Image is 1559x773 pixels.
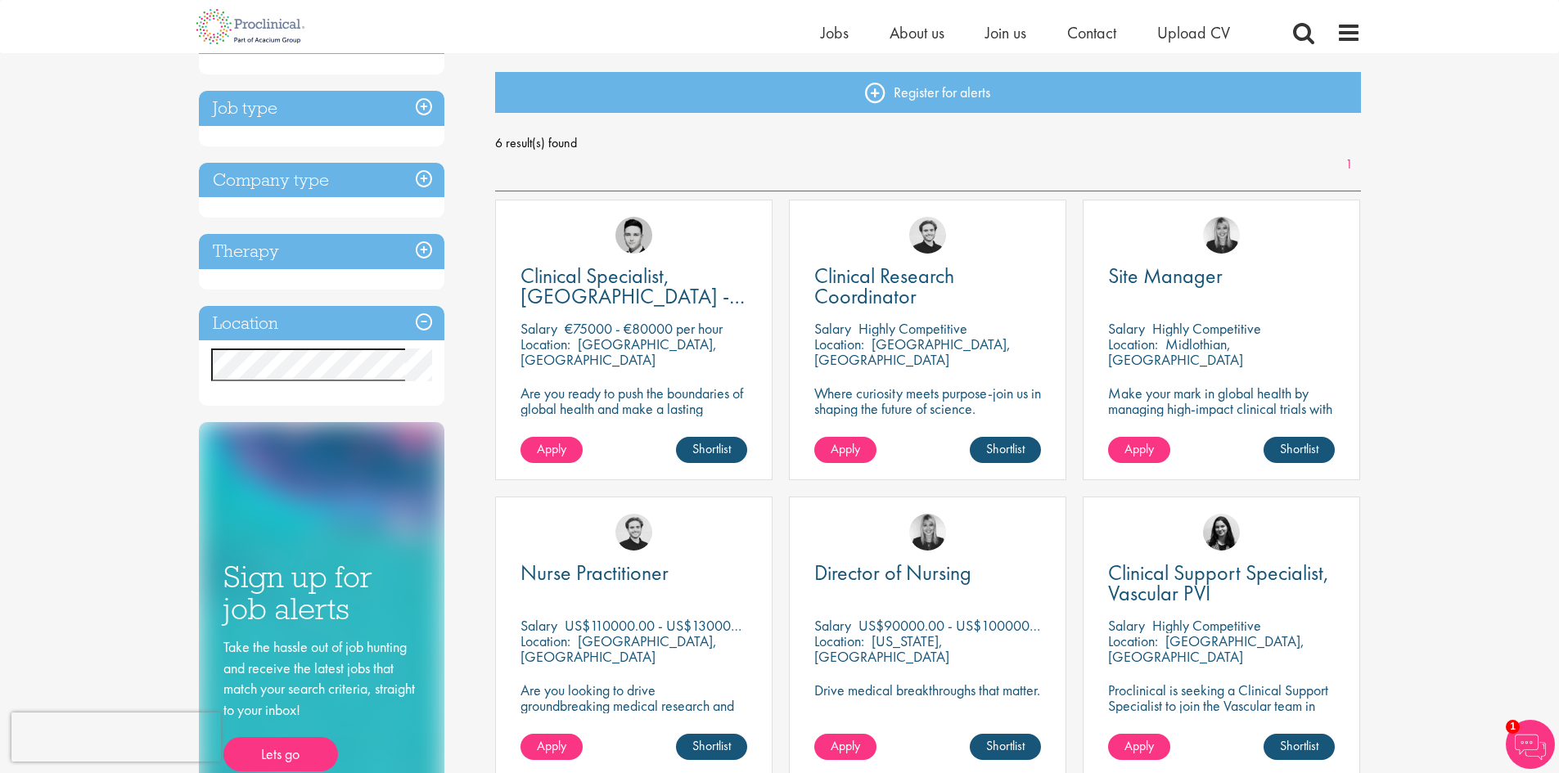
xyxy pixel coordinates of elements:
a: Shortlist [970,437,1041,463]
p: Highly Competitive [858,319,967,338]
span: Salary [1108,319,1145,338]
span: 6 result(s) found [495,131,1361,155]
p: Midlothian, [GEOGRAPHIC_DATA] [1108,335,1243,369]
p: Are you ready to push the boundaries of global health and make a lasting impact? This role at a h... [520,385,747,463]
span: Location: [1108,631,1158,650]
a: Clinical Support Specialist, Vascular PVI [1108,563,1335,604]
span: Location: [520,631,570,650]
a: Shortlist [676,734,747,760]
img: Nico Kohlwes [909,217,946,254]
a: 1 [1337,155,1361,174]
a: Apply [814,734,876,760]
a: Director of Nursing [814,563,1041,583]
img: Janelle Jones [1203,217,1240,254]
div: Take the hassle out of job hunting and receive the latest jobs that match your search criteria, s... [223,636,420,771]
a: Shortlist [1264,734,1335,760]
span: Apply [1124,440,1154,457]
span: Salary [1108,616,1145,635]
p: [GEOGRAPHIC_DATA], [GEOGRAPHIC_DATA] [520,631,717,666]
a: Lets go [223,737,338,771]
img: Connor Lynes [615,217,652,254]
span: Salary [520,616,557,635]
h3: Therapy [199,234,444,269]
a: About us [890,22,944,43]
span: Apply [537,737,566,754]
iframe: reCAPTCHA [11,712,221,762]
span: Location: [814,631,864,650]
h3: Sign up for job alerts [223,561,420,624]
p: Make your mark in global health by managing high-impact clinical trials with a leading CRO. [1108,385,1335,432]
a: Apply [1108,437,1170,463]
img: Nico Kohlwes [615,514,652,551]
h3: Company type [199,163,444,198]
p: US$110000.00 - US$130000.00 per annum [565,616,821,635]
a: Shortlist [970,734,1041,760]
p: Highly Competitive [1152,319,1261,338]
span: Clinical Research Coordinator [814,262,954,310]
p: [GEOGRAPHIC_DATA], [GEOGRAPHIC_DATA] [814,335,1011,369]
p: Proclinical is seeking a Clinical Support Specialist to join the Vascular team in [GEOGRAPHIC_DAT... [1108,682,1335,760]
a: Apply [520,437,583,463]
a: Shortlist [1264,437,1335,463]
h3: Location [199,306,444,341]
a: Jobs [821,22,849,43]
span: Site Manager [1108,262,1223,290]
a: Join us [985,22,1026,43]
p: [US_STATE], [GEOGRAPHIC_DATA] [814,631,949,666]
a: Clinical Research Coordinator [814,266,1041,307]
a: Apply [814,437,876,463]
span: Apply [831,440,860,457]
span: Apply [831,737,860,754]
p: Where curiosity meets purpose-join us in shaping the future of science. [814,385,1041,416]
span: Apply [537,440,566,457]
span: Location: [814,335,864,353]
span: Location: [1108,335,1158,353]
p: €75000 - €80000 per hour [565,319,723,338]
span: Salary [814,616,851,635]
a: Nurse Practitioner [520,563,747,583]
a: Register for alerts [495,72,1361,113]
span: 1 [1506,720,1520,734]
p: US$90000.00 - US$100000.00 per annum [858,616,1111,635]
p: Drive medical breakthroughs that matter. [814,682,1041,698]
img: Chatbot [1506,720,1555,769]
a: Apply [520,734,583,760]
p: Are you looking to drive groundbreaking medical research and make a real impact-join our client a... [520,682,747,744]
h3: Job type [199,91,444,126]
span: Director of Nursing [814,559,971,586]
span: Salary [814,319,851,338]
span: Clinical Support Specialist, Vascular PVI [1108,559,1329,607]
p: [GEOGRAPHIC_DATA], [GEOGRAPHIC_DATA] [520,335,717,369]
span: Clinical Specialist, [GEOGRAPHIC_DATA] - Cardiac [520,262,745,330]
img: Indre Stankeviciute [1203,514,1240,551]
a: Clinical Specialist, [GEOGRAPHIC_DATA] - Cardiac [520,266,747,307]
a: Shortlist [676,437,747,463]
p: [GEOGRAPHIC_DATA], [GEOGRAPHIC_DATA] [1108,631,1304,666]
p: Highly Competitive [1152,616,1261,635]
span: Salary [520,319,557,338]
a: Contact [1067,22,1116,43]
a: Apply [1108,734,1170,760]
span: Nurse Practitioner [520,559,669,586]
span: Location: [520,335,570,353]
img: Janelle Jones [909,514,946,551]
span: Apply [1124,737,1154,754]
a: Upload CV [1157,22,1230,43]
a: Site Manager [1108,266,1335,286]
